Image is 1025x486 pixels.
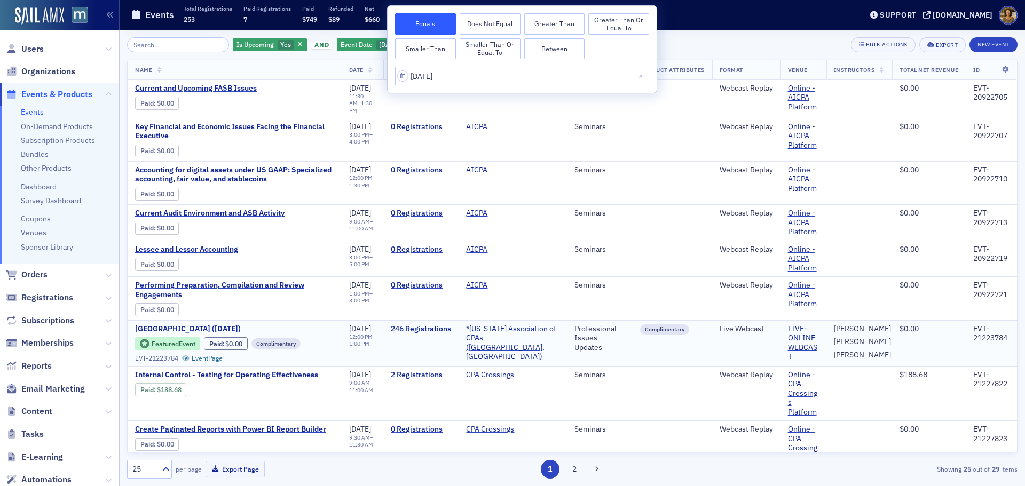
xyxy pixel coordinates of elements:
a: Dashboard [21,182,57,192]
time: 1:00 PM [349,340,369,347]
time: 12:00 PM [349,333,373,340]
a: [PERSON_NAME] [834,324,891,334]
a: Sponsor Library [21,242,73,252]
div: EVT-20922721 [973,281,1010,299]
a: 246 Registrations [391,324,451,334]
strong: 29 [990,464,1001,474]
h1: Events [145,9,174,21]
div: – [349,218,376,232]
p: Paid [302,5,317,12]
time: 1:30 PM [349,99,372,114]
span: 7 [243,15,247,23]
span: AICPA [466,122,533,132]
button: Between [524,38,585,60]
button: Smaller Than [395,38,456,60]
span: $0.00 [157,440,174,448]
div: Webcast Replay [720,425,773,434]
span: : [140,306,157,314]
a: 0 Registrations [391,122,451,132]
time: 1:30 PM [349,181,369,189]
button: Smaller Than or Equal To [460,38,521,60]
span: : [209,340,226,348]
span: Instructors [834,66,875,74]
a: [PERSON_NAME] [834,337,891,347]
time: 9:00 AM [349,218,370,225]
span: [DATE] [349,208,371,218]
span: $0.00 [900,165,919,174]
a: CPA Crossings [466,425,514,434]
button: Export Page [206,461,265,477]
a: Performing Preparation, Compilation and Review Engagements [135,281,334,299]
span: CPA Crossings [466,425,533,434]
span: $0.00 [900,83,919,93]
a: Other Products [21,163,72,173]
button: Export [919,37,966,52]
span: $0.00 [225,340,242,348]
a: Subscription Products [21,136,95,145]
span: 253 [184,15,195,23]
a: E-Learning [6,451,63,463]
a: EventPage [182,354,223,362]
a: 0 Registrations [391,281,451,290]
span: Registrations [21,292,73,304]
span: Date [349,66,364,74]
div: Seminars [574,209,625,218]
a: Orders [6,269,48,281]
a: AICPA [466,209,487,218]
div: Complimentary [640,324,689,335]
span: Total Net Revenue [900,66,958,74]
a: Key Financial and Economic Issues Facing the Financial Executive [135,122,334,141]
div: [PERSON_NAME] [834,350,891,360]
span: : [140,260,157,268]
a: Accounting for digital assets under US GAAP: Specialized accounting, fair value, and stablecoins [135,165,334,184]
a: View Homepage [64,7,88,25]
span: Yes [280,40,291,49]
div: Seminars [574,425,625,434]
span: [DATE] [379,40,399,49]
div: EVT-20922710 [973,165,1010,184]
div: Paid: 0 - $0 [135,258,179,270]
span: $0.00 [900,424,919,434]
button: Equals [395,13,456,35]
span: AICPA [466,209,533,218]
div: Paid: 0 - $0 [135,438,179,451]
a: Online - AICPA Platform [788,281,819,309]
span: $0.00 [900,244,919,254]
div: EVT-21223784 [973,324,1010,343]
span: $0.00 [900,122,919,131]
p: Net [365,5,380,12]
div: Paid: 0 - $0 [135,145,179,157]
div: – [349,434,376,448]
a: Content [6,405,52,417]
a: Online - AICPA Platform [788,165,819,194]
span: *Maryland Association of CPAs (Timonium, MD) [466,324,559,362]
a: Internal Control - Testing for Operating Effectiveness [135,370,318,380]
a: [GEOGRAPHIC_DATA] ([DATE]) [135,324,334,334]
span: CPA Crossings [466,370,533,380]
span: $749 [302,15,317,23]
span: Is Upcoming [236,40,274,49]
span: $0.00 [900,280,919,290]
span: Format [720,66,743,74]
div: Yes [233,38,307,52]
span: [DATE] [349,244,371,254]
button: 2 [565,460,584,479]
div: – [349,174,376,188]
time: 11:30 AM [349,441,373,448]
span: Subscriptions [21,315,74,326]
span: Memberships [21,337,74,349]
div: Featured Event [135,337,200,350]
a: Paid [140,147,154,155]
a: Lessee and Lessor Accounting [135,245,314,254]
a: Online - AICPA Platform [788,209,819,237]
div: Seminars [574,370,625,380]
a: Subscriptions [6,315,74,326]
div: EVT-21227822 [973,370,1010,389]
span: $188.68 [157,386,182,394]
a: Paid [140,306,154,314]
span: Email Marketing [21,383,85,395]
strong: 25 [961,464,973,474]
p: Refunded [328,5,353,12]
